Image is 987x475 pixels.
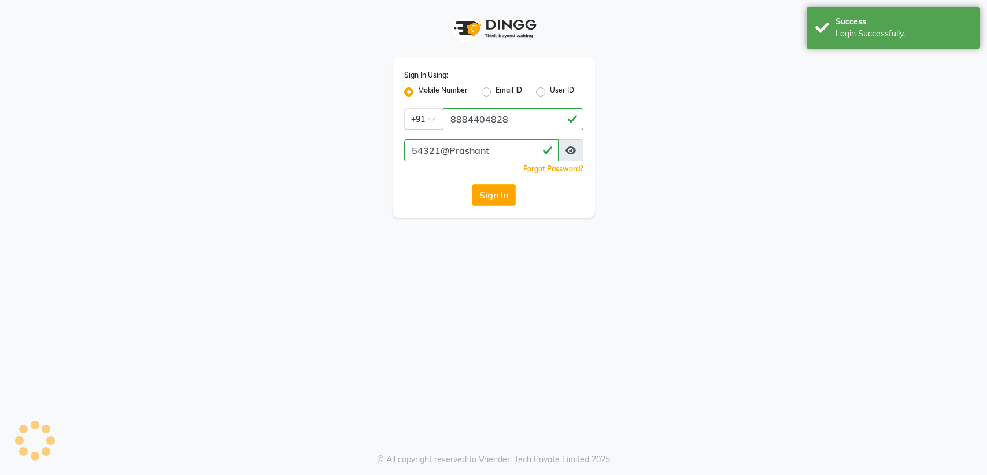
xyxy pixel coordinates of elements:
label: Sign In Using: [404,70,448,80]
label: Email ID [496,85,522,99]
label: Mobile Number [418,85,468,99]
label: User ID [550,85,574,99]
div: Success [836,16,971,28]
div: Login Successfully. [836,28,971,40]
a: Forgot Password? [523,164,583,173]
input: Username [404,139,559,161]
input: Username [443,108,583,130]
button: Sign In [472,184,516,206]
img: logo1.svg [448,12,540,46]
